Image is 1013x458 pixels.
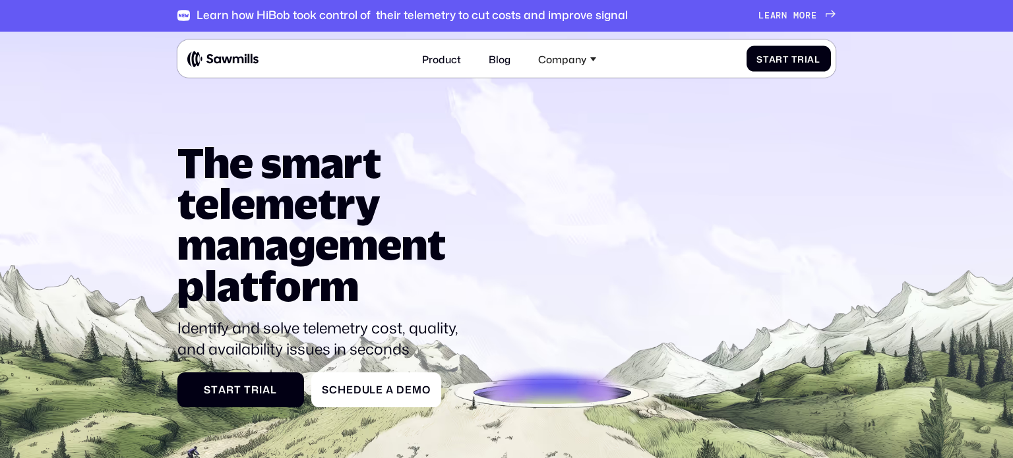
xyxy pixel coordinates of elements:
span: m [793,11,799,21]
span: t [211,384,218,395]
span: l [270,384,277,395]
span: r [797,53,805,64]
span: a [218,384,226,395]
span: o [799,11,805,21]
span: a [386,384,394,395]
span: u [362,384,370,395]
a: Blog [481,45,518,72]
a: StartTrial [747,46,831,72]
span: c [329,384,338,395]
span: l [369,384,376,395]
span: L [758,11,764,21]
div: Company [538,53,586,65]
span: t [234,384,241,395]
span: o [422,384,431,395]
span: T [791,53,797,64]
span: S [204,384,211,395]
span: d [353,384,362,395]
span: a [769,53,776,64]
span: e [764,11,770,21]
span: t [783,53,789,64]
span: n [782,11,787,21]
span: a [262,384,270,395]
div: Company [531,45,604,72]
span: i [259,384,262,395]
span: r [805,11,811,21]
span: e [376,384,383,395]
span: t [763,53,769,64]
a: Learnmore [758,11,836,21]
span: e [811,11,817,21]
span: a [770,11,776,21]
span: e [405,384,412,395]
span: T [244,384,251,395]
span: S [322,384,329,395]
span: a [807,53,814,64]
span: h [338,384,346,395]
span: r [226,384,234,395]
span: m [412,384,422,395]
p: Identify and solve telemetry cost, quality, and availability issues in seconds [177,317,471,360]
span: l [814,53,820,64]
div: Learn how HiBob took control of their telemetry to cut costs and improve signal [197,9,628,22]
span: e [346,384,353,395]
span: r [776,11,782,21]
span: S [756,53,763,64]
a: Product [414,45,468,72]
a: StartTrial [177,372,304,407]
span: i [805,53,808,64]
a: ScheduleaDemo [311,372,441,407]
h1: The smart telemetry management platform [177,142,471,306]
span: D [396,384,405,395]
span: r [776,53,783,64]
span: r [251,384,259,395]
